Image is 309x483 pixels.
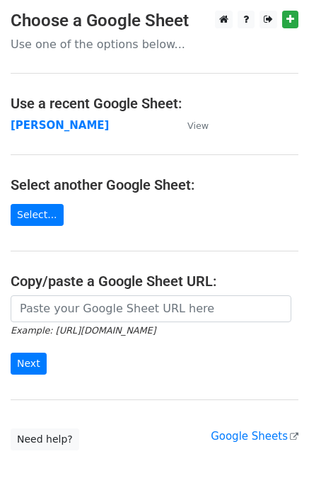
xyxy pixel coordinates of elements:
input: Next [11,353,47,375]
a: View [173,119,209,132]
small: View [187,120,209,131]
a: Need help? [11,428,79,450]
h3: Choose a Google Sheet [11,11,298,31]
a: Google Sheets [211,430,298,443]
h4: Select another Google Sheet: [11,176,298,193]
a: Select... [11,204,64,226]
p: Use one of the options below... [11,37,298,52]
input: Paste your Google Sheet URL here [11,295,291,322]
h4: Use a recent Google Sheet: [11,95,298,112]
a: [PERSON_NAME] [11,119,109,132]
h4: Copy/paste a Google Sheet URL: [11,273,298,290]
small: Example: [URL][DOMAIN_NAME] [11,325,156,336]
